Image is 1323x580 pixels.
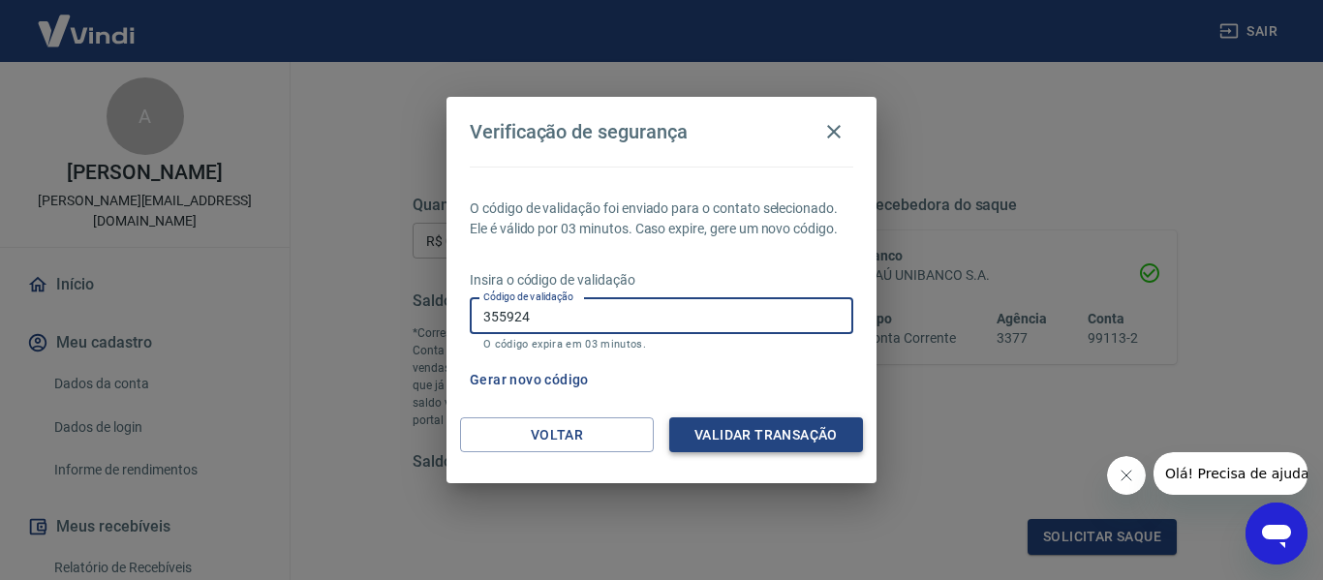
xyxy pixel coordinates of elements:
[462,362,597,398] button: Gerar novo código
[1154,452,1308,495] iframe: Mensagem da empresa
[1107,456,1146,495] iframe: Fechar mensagem
[460,417,654,453] button: Voltar
[483,338,840,351] p: O código expira em 03 minutos.
[669,417,863,453] button: Validar transação
[1246,503,1308,565] iframe: Botão para abrir a janela de mensagens
[12,14,163,29] span: Olá! Precisa de ajuda?
[470,270,853,290] p: Insira o código de validação
[470,198,853,239] p: O código de validação foi enviado para o contato selecionado. Ele é válido por 03 minutos. Caso e...
[470,120,688,143] h4: Verificação de segurança
[483,290,573,304] label: Código de validação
